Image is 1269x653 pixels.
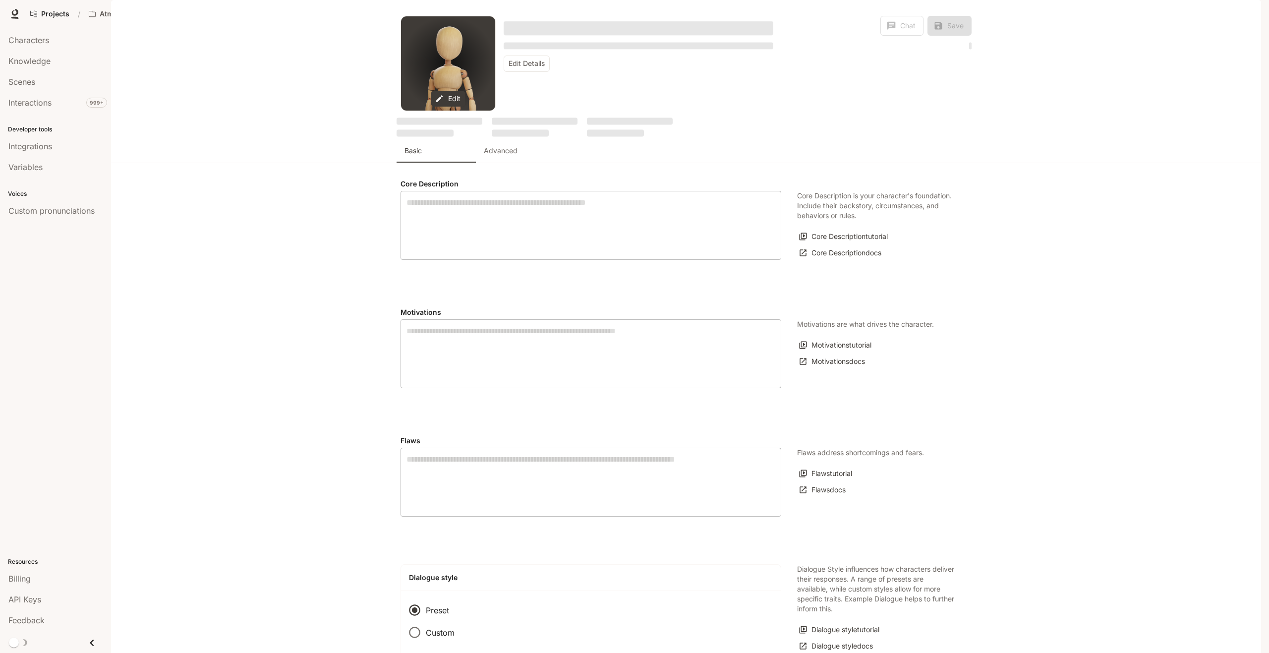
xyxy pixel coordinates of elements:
[504,40,773,52] button: Open character details dialog
[797,191,956,221] p: Core Description is your character's foundation. Include their backstory, circumstances, and beha...
[797,482,848,498] a: Flawsdocs
[426,604,449,616] span: Preset
[797,622,882,638] button: Dialogue styletutorial
[41,10,69,18] span: Projects
[404,146,422,156] p: Basic
[401,191,781,260] div: label
[409,599,462,644] div: Dialogue style type
[84,4,171,24] button: All workspaces
[431,91,465,107] button: Edit
[797,564,956,614] p: Dialogue Style influences how characters deliver their responses. A range of presets are availabl...
[409,573,773,583] h4: Dialogue style
[26,4,74,24] a: Go to projects
[401,16,495,111] div: Avatar image
[401,16,495,111] button: Open character avatar dialog
[797,229,890,245] button: Core Descriptiontutorial
[401,436,781,446] h4: Flaws
[797,245,884,261] a: Core Descriptiondocs
[797,466,855,482] button: Flawstutorial
[797,354,867,370] a: Motivationsdocs
[797,337,874,354] button: Motivationstutorial
[100,10,155,18] p: Atma Core The Neural Network
[426,627,455,639] span: Custom
[401,179,781,189] h4: Core Description
[401,448,781,517] div: Flaws
[797,448,924,458] p: Flaws address shortcomings and fears.
[504,16,773,40] button: Open character details dialog
[484,146,518,156] p: Advanced
[74,9,84,19] div: /
[504,56,550,72] button: Edit Details
[797,319,934,329] p: Motivations are what drives the character.
[401,307,781,317] h4: Motivations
